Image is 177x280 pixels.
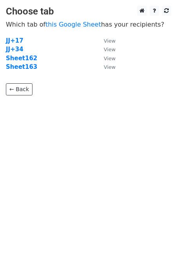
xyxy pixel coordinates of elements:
[6,37,23,44] a: JJ+17
[104,47,116,52] small: View
[6,83,33,95] a: ← Back
[6,46,23,53] a: JJ+34
[138,242,177,280] iframe: Chat Widget
[6,63,37,70] a: Sheet163
[96,37,116,44] a: View
[104,56,116,61] small: View
[6,20,171,29] p: Which tab of has your recipients?
[96,63,116,70] a: View
[104,38,116,44] small: View
[45,21,101,28] a: this Google Sheet
[96,55,116,62] a: View
[6,6,171,17] h3: Choose tab
[6,55,37,62] a: Sheet162
[96,46,116,53] a: View
[104,64,116,70] small: View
